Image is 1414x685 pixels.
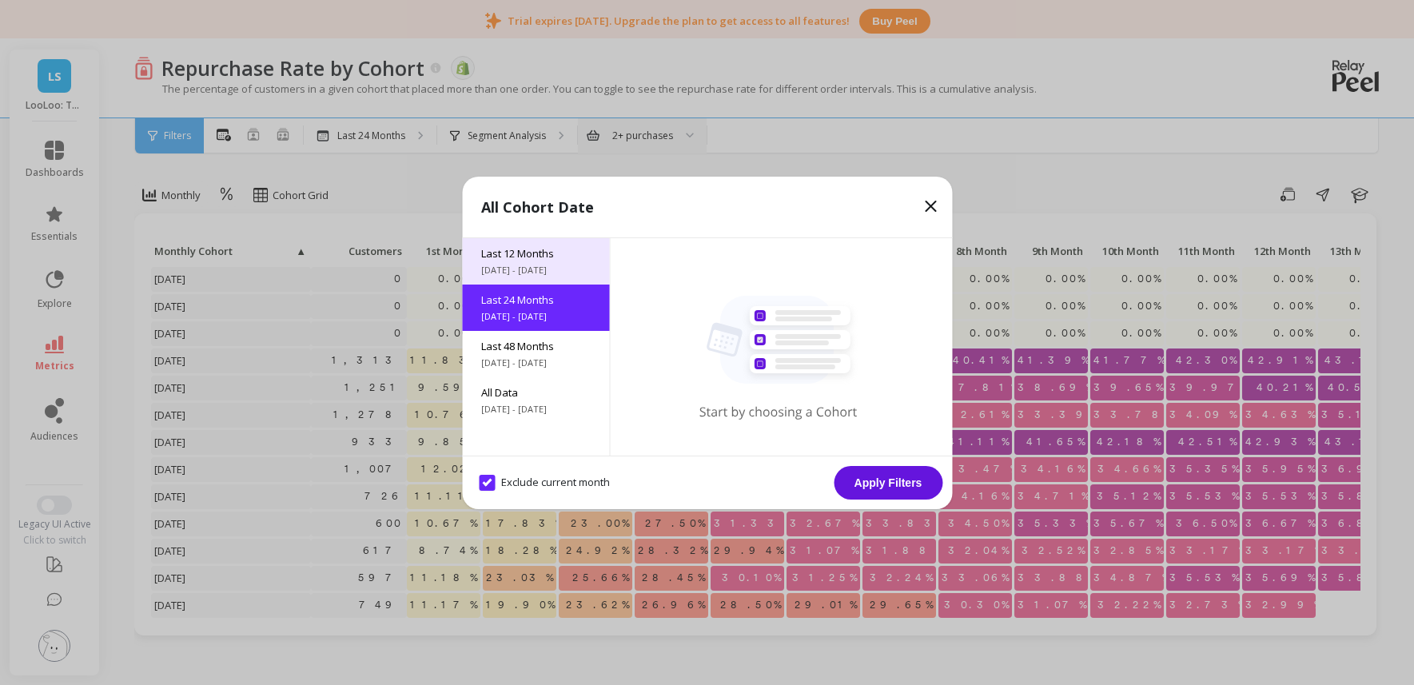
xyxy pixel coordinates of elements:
[481,264,590,277] span: [DATE] - [DATE]
[481,310,590,323] span: [DATE] - [DATE]
[481,339,590,353] span: Last 48 Months
[481,246,590,261] span: Last 12 Months
[834,466,942,500] button: Apply Filters
[481,293,590,307] span: Last 24 Months
[481,403,590,416] span: [DATE] - [DATE]
[479,475,610,491] span: Exclude current month
[481,356,590,369] span: [DATE] - [DATE]
[481,385,590,400] span: All Data
[481,196,594,218] p: All Cohort Date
